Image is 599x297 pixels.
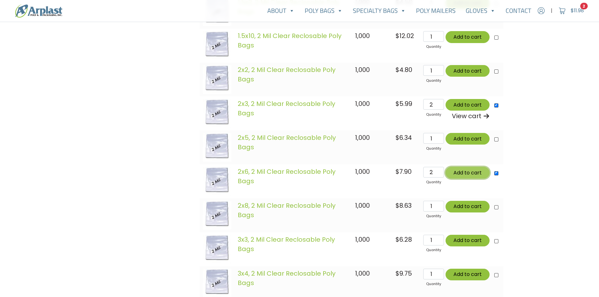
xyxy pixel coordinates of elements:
span: 1,000 [355,235,370,244]
img: images [203,167,232,196]
input: Qty [423,235,444,245]
bdi: 9.75 [396,269,412,278]
input: Qty [423,167,444,178]
a: 3x4, 2 Mil Clear Reclosable Poly Bags [238,269,336,287]
bdi: 11.98 [571,7,584,14]
button: Add to cart [446,201,490,212]
a: Gloves [461,4,501,17]
span: 1,000 [355,99,370,108]
button: Add to cart [446,31,490,43]
button: Add to cart [446,235,490,246]
bdi: 8.63 [396,201,412,210]
a: Contact [501,4,536,17]
bdi: 4.80 [396,65,412,74]
span: $ [396,133,399,142]
img: images [203,133,232,162]
a: 2x6, 2 Mil Clear Reclosable Poly Bags [238,167,336,185]
img: images [203,235,232,264]
a: 2x2, 2 Mil Clear Reclosable Poly Bags [238,65,336,84]
img: logo [15,4,62,18]
span: $ [396,65,399,74]
button: Add to cart [446,65,490,77]
span: $ [396,167,399,176]
span: | [551,7,552,14]
span: $ [396,235,399,244]
input: Qty [423,269,444,279]
span: 1,000 [355,133,370,142]
button: Add to cart [446,269,490,280]
a: 2x3, 2 Mil Clear Reclosable Poly Bags [238,99,335,118]
span: $ [396,31,399,40]
input: Qty [423,133,444,144]
span: $ [396,269,399,278]
span: 1,000 [355,31,370,40]
span: $ [571,7,574,14]
a: Specialty Bags [348,4,411,17]
input: Qty [423,99,444,110]
a: 2x8, 2 Mil Clear Reclosable Poly Bags [238,201,336,219]
bdi: 5.99 [396,99,412,108]
a: 2x5, 2 Mil Clear Reclosable Poly Bags [238,133,336,151]
bdi: 7.90 [396,167,412,176]
a: 1.5x10, 2 Mil Clear Reclosable Poly Bags [238,31,341,50]
a: Poly Mailers [411,4,461,17]
a: Poly Bags [300,4,348,17]
img: images [203,31,232,60]
span: 2 [580,3,588,9]
bdi: 12.02 [396,31,414,40]
img: images [203,99,232,128]
span: 1,000 [355,201,370,210]
bdi: 6.28 [396,235,412,244]
bdi: 6.34 [396,133,412,142]
span: $ [396,201,399,210]
a: About [262,4,300,17]
input: Qty [423,65,444,76]
img: images [203,201,232,230]
a: 3x3, 2 Mil Clear Reclosable Poly Bags [238,235,335,253]
span: $ [396,99,399,108]
input: Qty [423,201,444,212]
span: 1,000 [355,269,370,278]
img: images [203,65,232,94]
button: Add to cart [446,99,490,111]
button: Add to cart [446,167,490,179]
span: 1,000 [355,167,370,176]
button: Add to cart [446,133,490,145]
input: Qty [423,31,444,42]
span: 1,000 [355,65,370,74]
a: View cart [423,111,489,121]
